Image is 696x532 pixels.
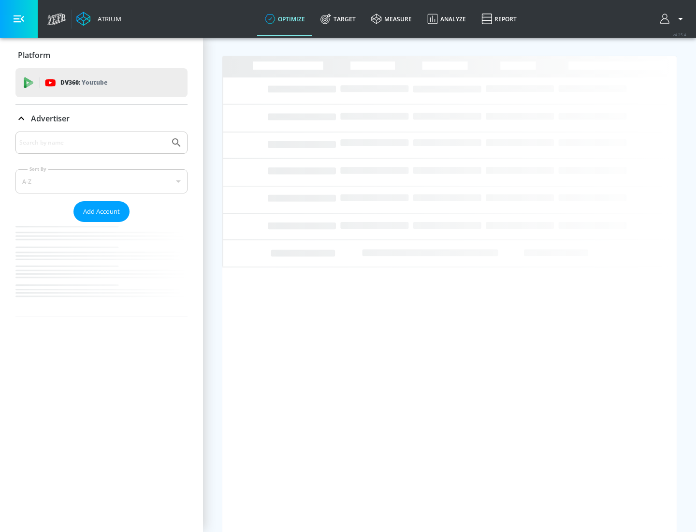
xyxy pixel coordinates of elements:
button: Add Account [73,201,130,222]
div: Advertiser [15,132,188,316]
div: DV360: Youtube [15,68,188,97]
nav: list of Advertiser [15,222,188,316]
a: Target [313,1,363,36]
span: Add Account [83,206,120,217]
div: Platform [15,42,188,69]
div: Advertiser [15,105,188,132]
a: Analyze [420,1,474,36]
a: Atrium [76,12,121,26]
p: DV360: [60,77,107,88]
p: Youtube [82,77,107,88]
a: measure [363,1,420,36]
p: Advertiser [31,113,70,124]
input: Search by name [19,136,166,149]
span: v 4.25.4 [673,32,686,37]
a: Report [474,1,524,36]
div: A-Z [15,169,188,193]
label: Sort By [28,166,48,172]
a: optimize [257,1,313,36]
p: Platform [18,50,50,60]
div: Atrium [94,15,121,23]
